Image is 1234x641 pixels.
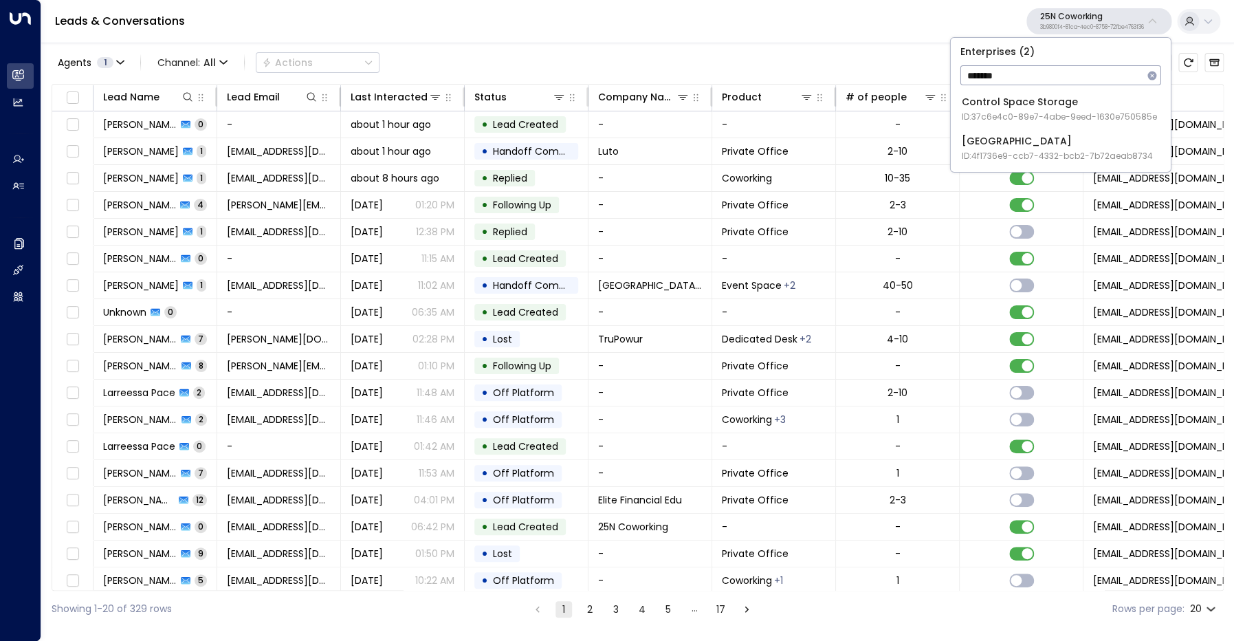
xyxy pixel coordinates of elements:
[414,493,454,507] p: 04:01 PM
[1190,599,1218,619] div: 20
[722,466,789,480] span: Private Office
[493,144,590,158] span: Handoff Completed
[195,360,207,371] span: 8
[227,493,331,507] span: ed@elitefinancialedu.com
[351,520,383,534] span: Sep 30, 2025
[493,466,554,480] span: Off Platform
[493,547,512,561] span: Lost
[774,574,783,587] div: Dedicated Desk
[351,386,383,400] span: Oct 09, 2025
[481,354,488,378] div: •
[227,89,318,105] div: Lead Email
[956,43,1165,60] p: Enterprises ( 2 )
[64,331,81,348] span: Toggle select row
[846,89,907,105] div: # of people
[481,435,488,458] div: •
[895,439,901,453] div: -
[588,433,712,459] td: -
[195,467,207,479] span: 7
[415,198,454,212] p: 01:20 PM
[103,493,175,507] span: Ed Cross
[52,602,172,616] div: Showing 1-20 of 329 rows
[217,111,341,138] td: -
[351,359,383,373] span: Oct 10, 2025
[582,601,598,618] button: Go to page 2
[227,359,331,373] span: catherine.bilous@gmail.com
[195,333,207,345] span: 7
[481,542,488,565] div: •
[195,547,207,559] span: 9
[890,493,906,507] div: 2-3
[103,89,195,105] div: Lead Name
[493,359,551,373] span: Following Up
[493,574,554,587] span: Off Platform
[784,279,795,292] div: Meeting Room,Meeting Room / Event Space
[800,332,811,346] div: Meeting Room,Private Office
[895,547,901,561] div: -
[481,301,488,324] div: •
[890,198,906,212] div: 2-3
[588,111,712,138] td: -
[197,279,206,291] span: 1
[418,359,454,373] p: 01:10 PM
[64,572,81,589] span: Toggle select row
[351,198,383,212] span: Oct 13, 2025
[598,89,690,105] div: Company Name
[660,601,676,618] button: Go to page 5
[493,118,558,131] span: Lead Created
[481,488,488,512] div: •
[227,466,331,480] span: shelby@rootedresiliencewc.com
[421,252,454,265] p: 11:15 AM
[64,545,81,563] span: Toggle select row
[1026,8,1171,34] button: 25N Coworking3b9800f4-81ca-4ec0-8758-72fbe4763f36
[193,440,206,452] span: 0
[351,279,383,292] span: Oct 13, 2025
[103,413,177,426] span: Paulina Sterrett
[103,89,159,105] div: Lead Name
[481,247,488,270] div: •
[64,170,81,187] span: Toggle select row
[351,466,383,480] span: Oct 07, 2025
[64,465,81,482] span: Toggle select row
[888,225,907,239] div: 2-10
[419,466,454,480] p: 11:53 AM
[598,493,682,507] span: Elite Financial Edu
[493,493,554,507] span: Off Platform
[493,332,512,346] span: Lost
[846,89,937,105] div: # of people
[103,547,177,561] span: Elisabeth Gavin
[888,144,907,158] div: 2-10
[1178,53,1198,72] span: Refresh
[634,601,650,618] button: Go to page 4
[722,144,789,158] span: Private Office
[227,386,331,400] span: larreessap1983@gmail.com
[64,411,81,428] span: Toggle select row
[103,439,175,453] span: Larreessa Pace
[64,197,81,214] span: Toggle select row
[588,219,712,245] td: -
[197,226,206,237] span: 1
[474,89,566,105] div: Status
[686,601,703,618] div: …
[103,118,177,131] span: Craig Brown
[351,305,383,319] span: Oct 11, 2025
[351,118,431,131] span: about 1 hour ago
[481,140,488,163] div: •
[588,165,712,191] td: -
[722,89,762,105] div: Product
[493,386,554,400] span: Off Platform
[195,574,207,586] span: 5
[64,519,81,536] span: Toggle select row
[351,225,383,239] span: Oct 13, 2025
[415,547,454,561] p: 01:50 PM
[896,413,899,426] div: 1
[588,353,712,379] td: -
[481,327,488,351] div: •
[493,279,590,292] span: Handoff Completed
[588,246,712,272] td: -
[598,89,676,105] div: Company Name
[203,57,216,68] span: All
[64,438,81,455] span: Toggle select row
[351,332,383,346] span: Oct 10, 2025
[712,111,836,138] td: -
